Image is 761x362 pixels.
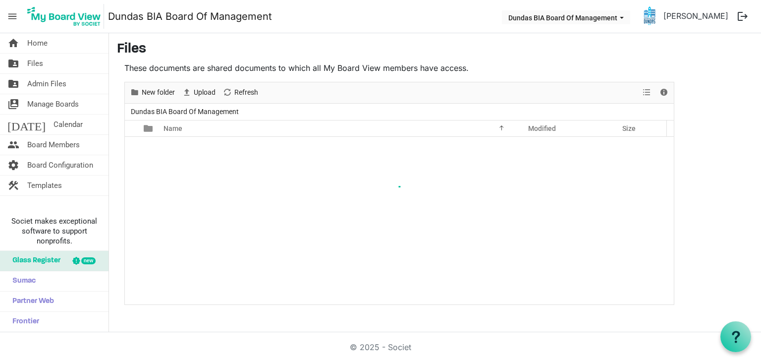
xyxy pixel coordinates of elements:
span: Partner Web [7,292,54,311]
span: Home [27,33,48,53]
span: Frontier [7,312,39,332]
span: [DATE] [7,115,46,134]
div: new [81,257,96,264]
a: My Board View Logo [24,4,108,29]
span: Templates [27,176,62,195]
span: home [7,33,19,53]
span: Societ makes exceptional software to support nonprofits. [4,216,104,246]
img: k80_sZWIFpwpd8fGWuVzQbmPtyU9V2cGww02w_GQD-CIWGHCbkYgI-BFf0gJQ4UnZDiyldBlIr5k_NxkZZkN1g_thumb.png [640,6,659,26]
span: switch_account [7,94,19,114]
span: Board Members [27,135,80,155]
a: [PERSON_NAME] [659,6,732,26]
button: Dundas BIA Board Of Management dropdownbutton [502,10,630,24]
span: Glass Register [7,251,60,271]
span: Sumac [7,271,36,291]
span: menu [3,7,22,26]
button: logout [732,6,753,27]
span: Board Configuration [27,155,93,175]
span: Files [27,54,43,73]
span: folder_shared [7,54,19,73]
a: © 2025 - Societ [350,342,411,352]
h3: Files [117,41,753,58]
span: settings [7,155,19,175]
img: My Board View Logo [24,4,104,29]
span: Calendar [54,115,83,134]
span: Admin Files [27,74,66,94]
p: These documents are shared documents to which all My Board View members have access. [124,62,674,74]
span: people [7,135,19,155]
a: Dundas BIA Board Of Management [108,6,272,26]
span: construction [7,176,19,195]
span: folder_shared [7,74,19,94]
span: Manage Boards [27,94,79,114]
